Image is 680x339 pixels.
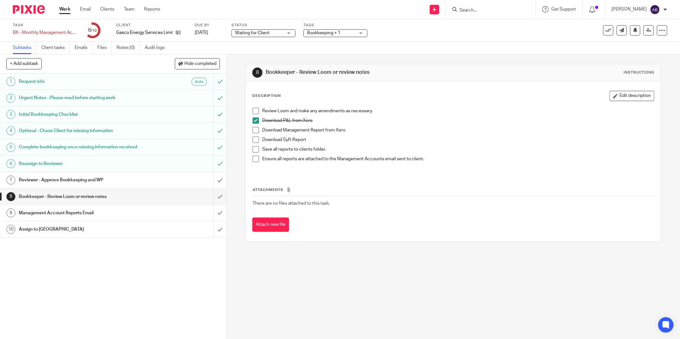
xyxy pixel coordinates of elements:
[6,159,15,168] div: 6
[145,42,169,54] a: Audit logs
[19,159,144,169] h1: Reassign to Reviewer
[19,175,144,185] h1: Reviewer - Approve Bookkeeping and WP
[100,6,114,12] a: Clients
[19,208,144,218] h1: Management Account Reports Email
[116,23,187,28] label: Client
[266,69,467,76] h1: Bookkeeper - Review Loom or review notes
[195,30,208,35] span: [DATE]
[88,27,97,34] div: 6
[6,176,15,185] div: 7
[124,6,134,12] a: Team
[6,143,15,152] div: 5
[175,58,220,69] button: Hide completed
[91,29,97,32] small: /10
[6,77,15,86] div: 1
[19,77,144,86] h1: Request info
[6,110,15,119] div: 3
[253,188,283,192] span: Attachments
[262,137,654,143] p: Download Syft Report
[6,94,15,103] div: 2
[6,126,15,135] div: 4
[144,6,160,12] a: Reports
[235,31,270,35] span: Waiting for Client
[195,23,223,28] label: Due by
[184,61,216,67] span: Hide completed
[551,7,576,12] span: Get Support
[41,42,70,54] a: Client tasks
[262,156,654,162] p: Ensure all reports are attached to the Management Accounts email sent to client.
[252,217,289,232] button: Attach new file
[59,6,70,12] a: Work
[6,209,15,217] div: 9
[117,42,140,54] a: Notes (0)
[624,70,654,75] div: Instructions
[262,146,654,153] p: Save all reports to clients folder.
[19,192,144,201] h1: Bookkeeper - Review Loom or review notes
[611,6,647,12] p: [PERSON_NAME]
[13,23,77,28] label: Task
[191,78,207,86] div: Auto
[650,4,660,15] img: svg%3E
[252,93,281,99] p: Description
[459,8,516,13] input: Search
[6,58,42,69] button: + Add subtask
[610,91,654,101] button: Edit description
[262,127,654,133] p: Download Management Report from Xero
[116,29,173,36] p: Gasco Energy Services Limited
[253,201,330,206] span: There are no files attached to this task.
[19,93,144,103] h1: Urgent Notes - Please read before starting work
[13,29,77,36] div: BK - Monthly Management Accounts
[262,108,654,114] p: Review Loom and make any amendments as necessary.
[13,5,45,14] img: Pixie
[6,192,15,201] div: 8
[97,42,112,54] a: Files
[19,142,144,152] h1: Complete bookkeeping once missing information received
[252,67,263,78] div: 8
[307,31,340,35] span: Bookkeeping + 1
[13,42,36,54] a: Subtasks
[19,225,144,234] h1: Assign to [GEOGRAPHIC_DATA]
[80,6,91,12] a: Email
[6,225,15,234] div: 10
[19,110,144,119] h1: Initial Bookkeeping Checklist
[75,42,93,54] a: Emails
[262,117,654,124] p: Download P&L from Xero
[231,23,295,28] label: Status
[304,23,368,28] label: Tags
[19,126,144,136] h1: Optional - Chase Client for missing information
